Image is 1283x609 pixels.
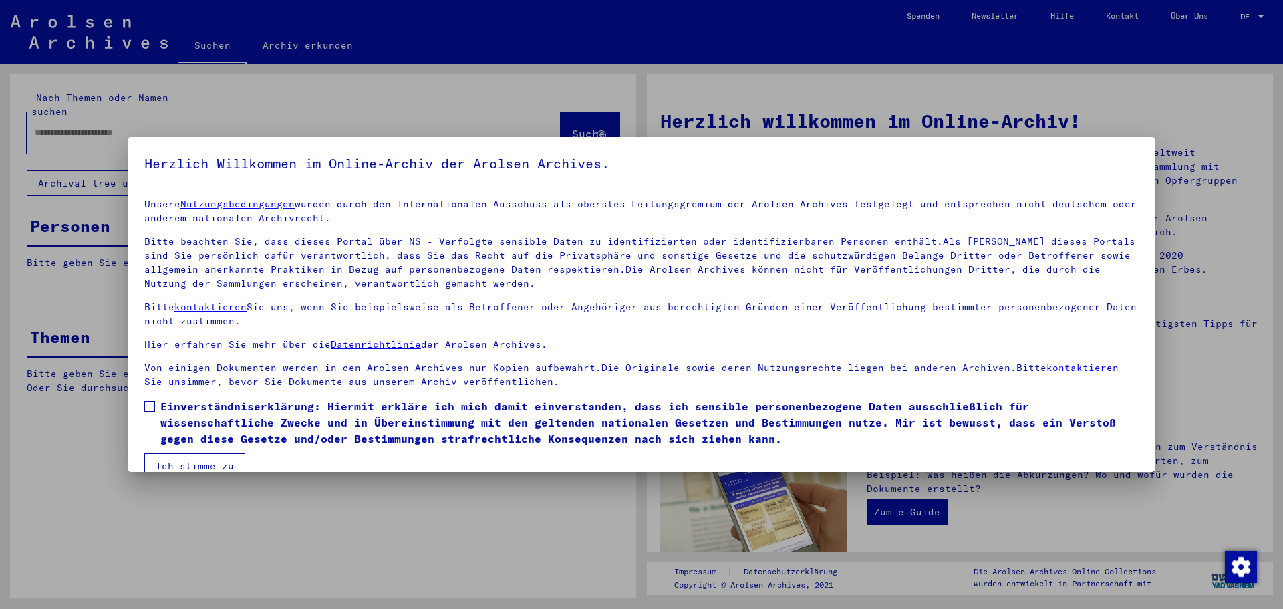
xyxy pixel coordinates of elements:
[1224,550,1256,582] div: Zustimmung ändern
[1225,551,1257,583] img: Zustimmung ändern
[331,338,421,350] a: Datenrichtlinie
[144,338,1139,352] p: Hier erfahren Sie mehr über die der Arolsen Archives.
[180,198,295,210] a: Nutzungsbedingungen
[144,153,1139,174] h5: Herzlich Willkommen im Online-Archiv der Arolsen Archives.
[174,301,247,313] a: kontaktieren
[144,453,245,479] button: Ich stimme zu
[144,300,1139,328] p: Bitte Sie uns, wenn Sie beispielsweise als Betroffener oder Angehöriger aus berechtigten Gründen ...
[160,398,1139,447] span: Einverständniserklärung: Hiermit erkläre ich mich damit einverstanden, dass ich sensible personen...
[144,361,1139,389] p: Von einigen Dokumenten werden in den Arolsen Archives nur Kopien aufbewahrt.Die Originale sowie d...
[144,362,1119,388] a: kontaktieren Sie uns
[144,197,1139,225] p: Unsere wurden durch den Internationalen Ausschuss als oberstes Leitungsgremium der Arolsen Archiv...
[144,235,1139,291] p: Bitte beachten Sie, dass dieses Portal über NS - Verfolgte sensible Daten zu identifizierten oder...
